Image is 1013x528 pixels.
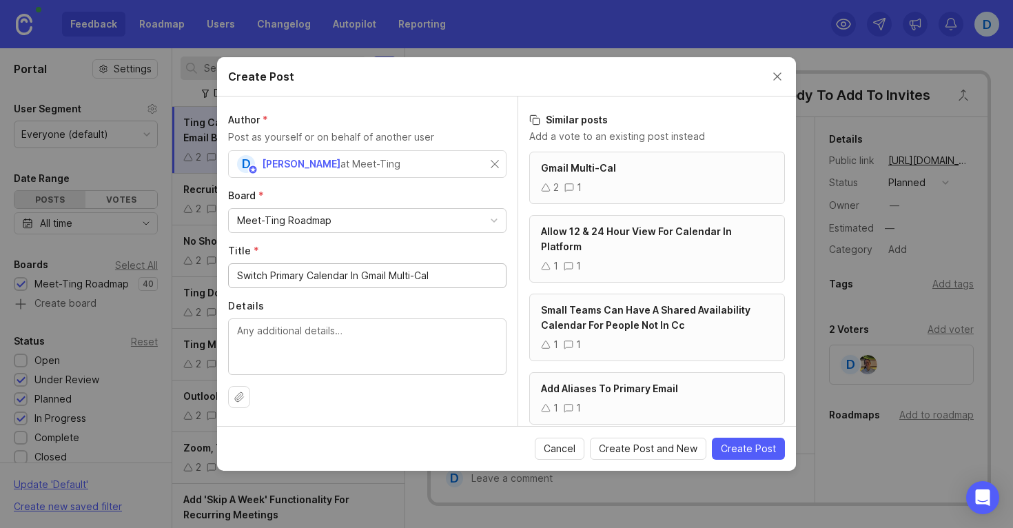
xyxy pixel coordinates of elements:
[577,180,582,195] div: 1
[529,215,785,283] a: Allow 12 & 24 Hour View For Calendar In Platform11
[770,69,785,84] button: Close create post modal
[228,245,259,256] span: Title (required)
[576,337,581,352] div: 1
[39,22,68,33] div: v 4.0.25
[22,22,33,33] img: logo_orange.svg
[535,438,584,460] button: Cancel
[340,156,400,172] div: at Meet-Ting
[541,304,750,331] span: Small Teams Can Have A Shared Availability Calendar For People Not In Cc
[576,400,581,416] div: 1
[237,268,498,283] input: Short, descriptive title
[576,258,581,274] div: 1
[52,81,123,90] div: Domain Overview
[553,337,558,352] div: 1
[37,80,48,91] img: tab_domain_overview_orange.svg
[22,36,33,47] img: website_grey.svg
[262,158,340,170] span: [PERSON_NAME]
[248,165,258,175] img: member badge
[590,438,706,460] button: Create Post and New
[152,81,232,90] div: Keywords by Traffic
[228,299,506,313] label: Details
[228,190,264,201] span: Board (required)
[541,225,732,252] span: Allow 12 & 24 Hour View For Calendar In Platform
[544,442,575,456] span: Cancel
[228,386,250,408] button: Upload file
[228,130,506,145] p: Post as yourself or on behalf of another user
[228,68,294,85] h2: Create Post
[137,80,148,91] img: tab_keywords_by_traffic_grey.svg
[529,372,785,425] a: Add Aliases To Primary Email11
[529,130,785,143] p: Add a vote to an existing post instead
[541,383,678,394] span: Add Aliases To Primary Email
[553,400,558,416] div: 1
[553,258,558,274] div: 1
[599,442,697,456] span: Create Post and New
[721,442,776,456] span: Create Post
[966,481,999,514] div: Open Intercom Messenger
[553,180,559,195] div: 2
[529,294,785,361] a: Small Teams Can Have A Shared Availability Calendar For People Not In Cc11
[36,36,152,47] div: Domain: [DOMAIN_NAME]
[712,438,785,460] button: Create Post
[529,152,785,204] a: Gmail Multi-Cal21
[237,155,255,173] div: D
[237,213,331,228] div: Meet-Ting Roadmap
[541,162,616,174] span: Gmail Multi-Cal
[529,113,785,127] h3: Similar posts
[228,114,268,125] span: Author (required)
